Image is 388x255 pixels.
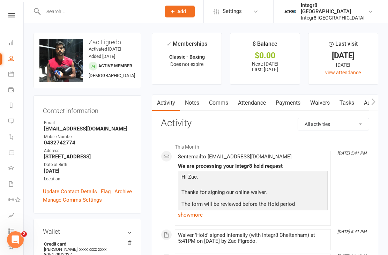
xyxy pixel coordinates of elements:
span: Sent email to [EMAIL_ADDRESS][DOMAIN_NAME] [178,153,292,160]
a: Reports [8,98,24,114]
div: Integr8 [GEOGRAPHIC_DATA] [301,15,368,21]
strong: [EMAIL_ADDRESS][DOMAIN_NAME] [44,126,132,132]
a: Activity [152,95,180,111]
a: Comms [204,95,233,111]
div: Date of Birth [44,162,132,168]
a: show more [178,210,328,220]
a: People [8,51,24,67]
div: [DATE] [315,61,372,69]
p: Hi Zac, [180,173,326,183]
div: [DATE] [315,52,372,59]
a: Manage Comms Settings [43,196,102,204]
span: Settings [223,3,242,19]
div: Location [44,176,132,182]
a: view attendance [325,70,361,75]
span: Active member [98,63,132,68]
div: Memberships [166,39,207,52]
h3: Wallet [43,228,132,235]
span: Does not expire [170,61,203,67]
a: Notes [180,95,204,111]
p: Thanks for signing our online waiver. [180,188,326,198]
div: Email [44,120,132,126]
p: The form will be reviewed before the Hold period commences. [180,200,326,218]
a: Tasks [335,95,359,111]
span: [DEMOGRAPHIC_DATA] [89,73,135,78]
i: ✓ [166,41,171,47]
a: Dashboard [8,36,24,51]
img: thumb_image1744271085.png [283,5,297,18]
a: Waivers [305,95,335,111]
span: 2 [21,231,27,237]
i: [DATE] 5:41 PM [337,229,366,234]
a: Product Sales [8,145,24,161]
span: Add [177,9,186,14]
button: Add [165,6,195,17]
div: $ Balance [253,39,277,52]
div: Address [44,148,132,154]
div: Mobile Number [44,134,132,140]
div: We are processing your Integr8 hold request [178,163,328,169]
a: Calendar [8,67,24,83]
strong: Credit card [44,241,128,247]
h3: Zac Figredo [39,39,135,46]
img: image1746086101.png [39,39,83,82]
a: Payments [271,95,305,111]
div: $0.00 [237,52,293,59]
h3: Activity [161,118,369,129]
strong: 0432742774 [44,140,132,146]
div: Integr8 [GEOGRAPHIC_DATA] [301,2,368,15]
time: Activated [DATE] [89,46,121,52]
a: Update Contact Details [43,187,97,196]
a: Attendance [233,95,271,111]
input: Search... [41,7,156,16]
a: Archive [114,187,132,196]
strong: [DATE] [44,168,132,174]
li: This Month [161,140,369,151]
strong: Classic - Boxing [169,54,205,60]
iframe: Intercom live chat [7,231,24,248]
p: Next: [DATE] Last: [DATE] [237,61,293,72]
strong: [STREET_ADDRESS] [44,153,132,160]
i: [DATE] 5:41 PM [337,151,366,156]
time: Added [DATE] [89,54,115,59]
h3: Contact information [43,105,132,114]
div: Last visit [329,39,358,52]
a: Assessments [8,208,24,224]
a: Payments [8,83,24,98]
div: Waiver 'Hold' signed internally (with Integr8 Cheltenham) at 5:41PM on [DATE] by Zac Figredo. [178,232,328,244]
a: Flag [101,187,111,196]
